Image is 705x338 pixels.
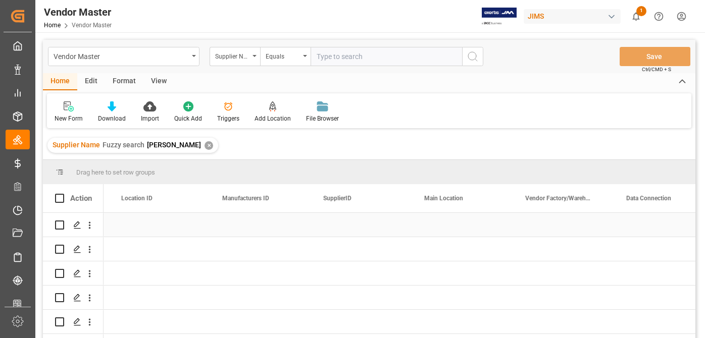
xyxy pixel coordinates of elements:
[121,195,153,202] span: Location ID
[647,5,670,28] button: Help Center
[43,237,104,261] div: Press SPACE to select this row.
[323,195,351,202] span: SupplierID
[215,49,249,61] div: Supplier Name
[424,195,463,202] span: Main Location
[76,168,155,176] span: Drag here to set row groups
[55,114,83,123] div: New Form
[482,8,517,25] img: Exertis%20JAM%20-%20Email%20Logo.jpg_1722504956.jpg
[48,47,199,66] button: open menu
[620,47,690,66] button: Save
[266,49,300,61] div: Equals
[255,114,291,123] div: Add Location
[70,194,92,203] div: Action
[525,195,593,202] span: Vendor Factory/Warehouse name
[311,47,462,66] input: Type to search
[625,5,647,28] button: show 1 new notifications
[43,286,104,310] div: Press SPACE to select this row.
[174,114,202,123] div: Quick Add
[222,195,269,202] span: Manufacturers ID
[105,73,143,90] div: Format
[636,6,646,16] span: 1
[54,49,188,62] div: Vendor Master
[217,114,239,123] div: Triggers
[626,195,671,202] span: Data Connection
[44,22,61,29] a: Home
[147,141,201,149] span: [PERSON_NAME]
[642,66,671,73] span: Ctrl/CMD + S
[53,141,100,149] span: Supplier Name
[210,47,260,66] button: open menu
[141,114,159,123] div: Import
[524,9,621,24] div: JIMS
[462,47,483,66] button: search button
[98,114,126,123] div: Download
[43,213,104,237] div: Press SPACE to select this row.
[524,7,625,26] button: JIMS
[306,114,339,123] div: File Browser
[143,73,174,90] div: View
[260,47,311,66] button: open menu
[43,261,104,286] div: Press SPACE to select this row.
[44,5,112,20] div: Vendor Master
[77,73,105,90] div: Edit
[43,310,104,334] div: Press SPACE to select this row.
[103,141,144,149] span: Fuzzy search
[205,141,213,150] div: ✕
[43,73,77,90] div: Home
